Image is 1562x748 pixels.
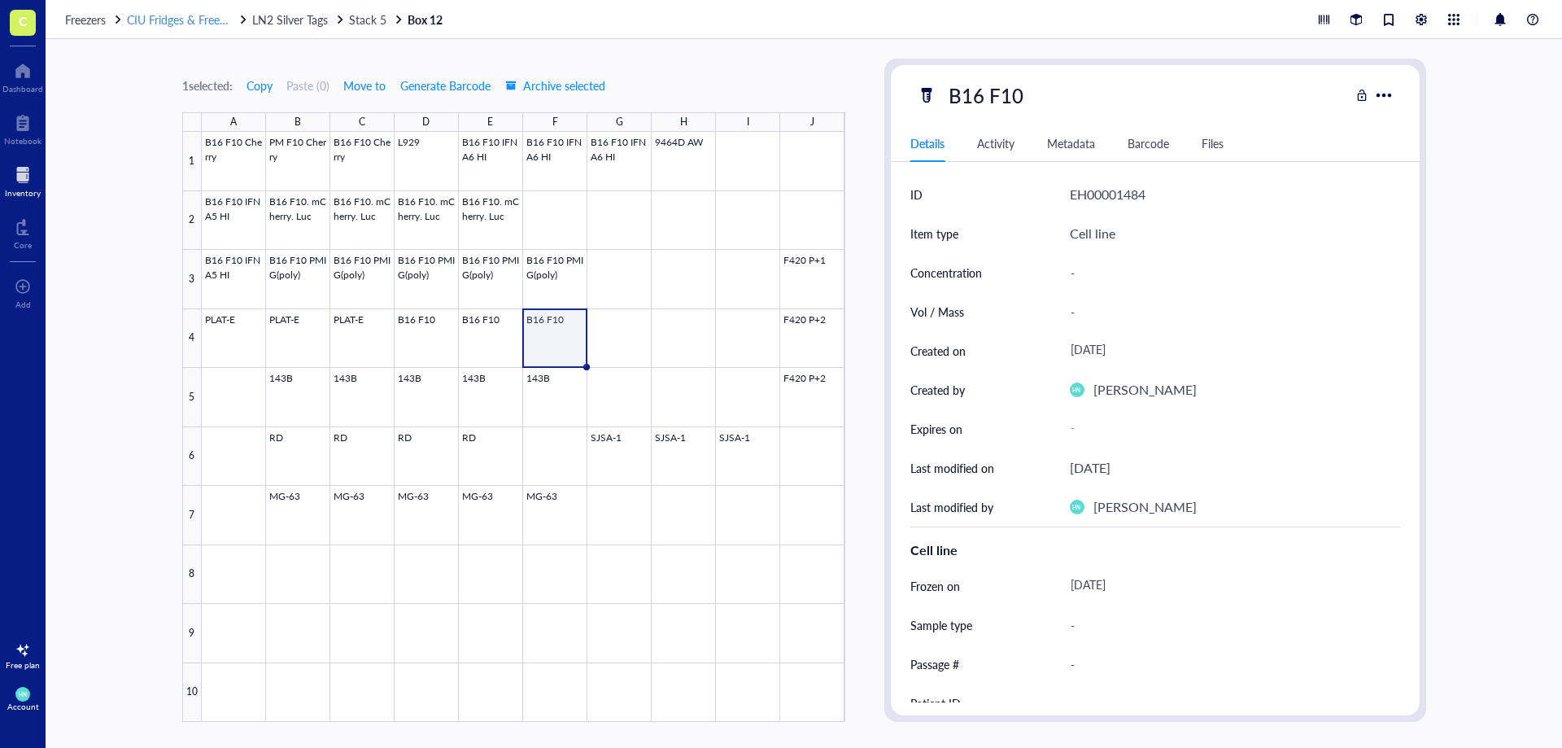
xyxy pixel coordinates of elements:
[910,381,965,399] div: Created by
[910,303,964,321] div: Vol / Mass
[295,112,301,133] div: B
[941,78,1031,112] div: B16 F10
[182,486,202,545] div: 7
[910,655,959,673] div: Passage #
[616,112,623,133] div: G
[182,663,202,723] div: 10
[504,72,606,98] button: Archive selected
[182,77,233,94] div: 1 selected:
[1063,336,1394,365] div: [DATE]
[359,112,365,133] div: C
[1072,504,1081,510] span: HN
[552,112,558,133] div: F
[343,72,386,98] button: Move to
[910,577,960,595] div: Frozen on
[1063,647,1394,681] div: -
[1070,184,1145,205] div: EH00001484
[65,11,106,28] span: Freezers
[1063,686,1394,720] div: -
[252,12,404,27] a: LN2 Silver TagsStack 5
[7,702,39,711] div: Account
[1063,571,1394,601] div: [DATE]
[487,112,493,133] div: E
[910,225,958,243] div: Item type
[182,604,202,663] div: 9
[1093,496,1197,518] div: [PERSON_NAME]
[4,110,41,146] a: Notebook
[1070,223,1115,244] div: Cell line
[246,72,273,98] button: Copy
[4,136,41,146] div: Notebook
[1063,414,1394,444] div: -
[2,84,43,94] div: Dashboard
[349,11,386,28] span: Stack 5
[400,79,491,92] span: Generate Barcode
[1047,134,1095,152] div: Metadata
[910,540,1400,560] div: Cell line
[910,342,966,360] div: Created on
[230,112,237,133] div: A
[910,498,993,516] div: Last modified by
[1063,608,1394,642] div: -
[422,112,430,133] div: D
[747,112,749,133] div: I
[408,12,446,27] a: Box 12
[1063,295,1394,329] div: -
[182,132,202,191] div: 1
[910,694,961,712] div: Patient ID
[1063,256,1394,290] div: -
[977,134,1014,152] div: Activity
[399,72,491,98] button: Generate Barcode
[1070,457,1110,479] div: [DATE]
[1072,387,1081,393] span: HN
[1202,134,1224,152] div: Files
[910,134,945,152] div: Details
[182,545,202,605] div: 8
[182,250,202,309] div: 3
[810,112,814,133] div: J
[5,188,41,198] div: Inventory
[2,58,43,94] a: Dashboard
[182,427,202,487] div: 6
[910,459,994,477] div: Last modified on
[182,309,202,369] div: 4
[247,79,273,92] span: Copy
[182,191,202,251] div: 2
[65,12,124,27] a: Freezers
[14,214,32,250] a: Core
[910,264,982,282] div: Concentration
[6,660,40,670] div: Free plan
[910,420,962,438] div: Expires on
[910,186,923,203] div: ID
[910,616,972,634] div: Sample type
[15,300,31,309] div: Add
[343,79,386,92] span: Move to
[252,11,328,28] span: LN2 Silver Tags
[182,368,202,427] div: 5
[14,240,32,250] div: Core
[5,162,41,198] a: Inventory
[19,691,28,698] span: HN
[19,11,28,31] span: C
[127,12,249,27] a: CIU Fridges & Freezers
[505,79,605,92] span: Archive selected
[1093,379,1197,400] div: [PERSON_NAME]
[286,72,329,98] button: Paste (0)
[680,112,687,133] div: H
[1128,134,1169,152] div: Barcode
[127,11,239,28] span: CIU Fridges & Freezers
